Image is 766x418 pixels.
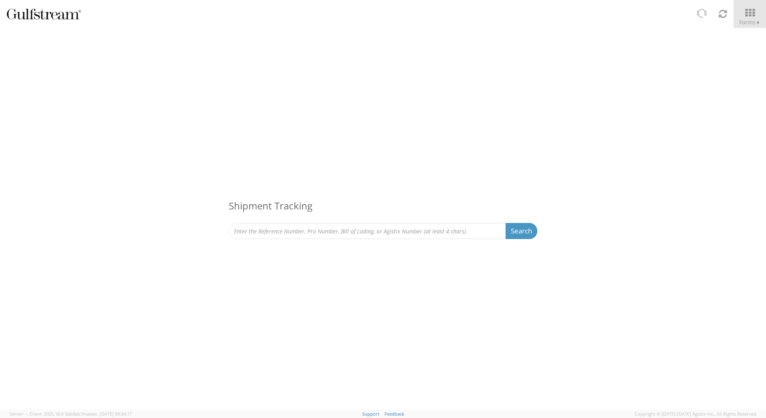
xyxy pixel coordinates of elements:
span: Server: - [10,411,28,417]
span: Copyright © [DATE]-[DATE] Agistix Inc., All Rights Reserved [635,411,756,417]
span: Forms [739,18,760,26]
input: Enter the Reference Number, Pro Number, Bill of Lading, or Agistix Number (at least 4 chars) [229,223,506,239]
button: Search [506,223,537,239]
img: gulfstream-logo-030f482cb65ec2084a9d.png [6,7,82,21]
span: Client: 2025.18.0-5db8ab7 [30,411,132,417]
a: Support [362,411,379,417]
a: Feedback [385,411,404,417]
h3: Shipment Tracking [229,189,537,223]
span: , [27,411,28,417]
span: master, [DATE] 09:34:17 [83,411,132,417]
span: ▼ [756,19,760,26]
